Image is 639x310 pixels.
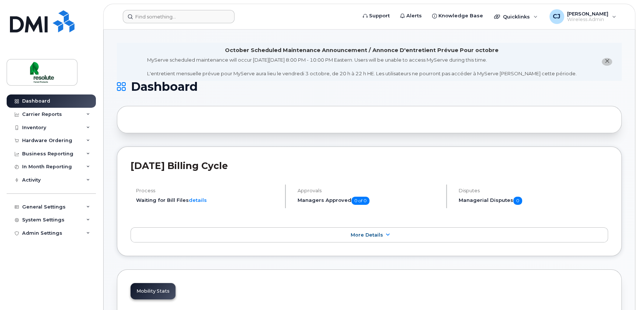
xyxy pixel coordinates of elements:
span: Dashboard [131,81,198,92]
div: October Scheduled Maintenance Announcement / Annonce D'entretient Prévue Pour octobre [225,46,499,54]
h4: Disputes [459,188,608,193]
h5: Managerial Disputes [459,197,608,205]
span: 0 of 0 [351,197,369,205]
div: MyServe scheduled maintenance will occur [DATE][DATE] 8:00 PM - 10:00 PM Eastern. Users will be u... [147,56,577,77]
button: close notification [602,58,612,66]
h4: Process [136,188,279,193]
span: More Details [351,232,383,238]
li: Waiting for Bill Files [136,197,279,204]
a: details [189,197,207,203]
span: 0 [513,197,522,205]
h2: [DATE] Billing Cycle [131,160,608,171]
h4: Approvals [298,188,440,193]
h5: Managers Approved [298,197,440,205]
